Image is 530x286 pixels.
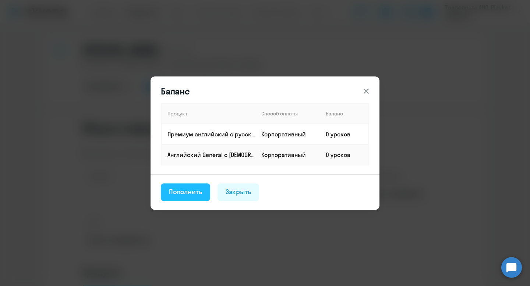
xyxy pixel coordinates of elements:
[167,151,255,159] p: Английский General с [DEMOGRAPHIC_DATA] преподавателем
[226,187,251,197] div: Закрыть
[169,187,202,197] div: Пополнить
[320,103,369,124] th: Баланс
[320,124,369,144] td: 0 уроков
[161,183,210,201] button: Пополнить
[218,183,259,201] button: Закрыть
[320,144,369,165] td: 0 уроков
[151,85,379,97] header: Баланс
[161,103,255,124] th: Продукт
[255,144,320,165] td: Корпоративный
[167,130,255,138] p: Премиум английский с русскоговорящим преподавателем
[255,103,320,124] th: Способ оплаты
[255,124,320,144] td: Корпоративный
